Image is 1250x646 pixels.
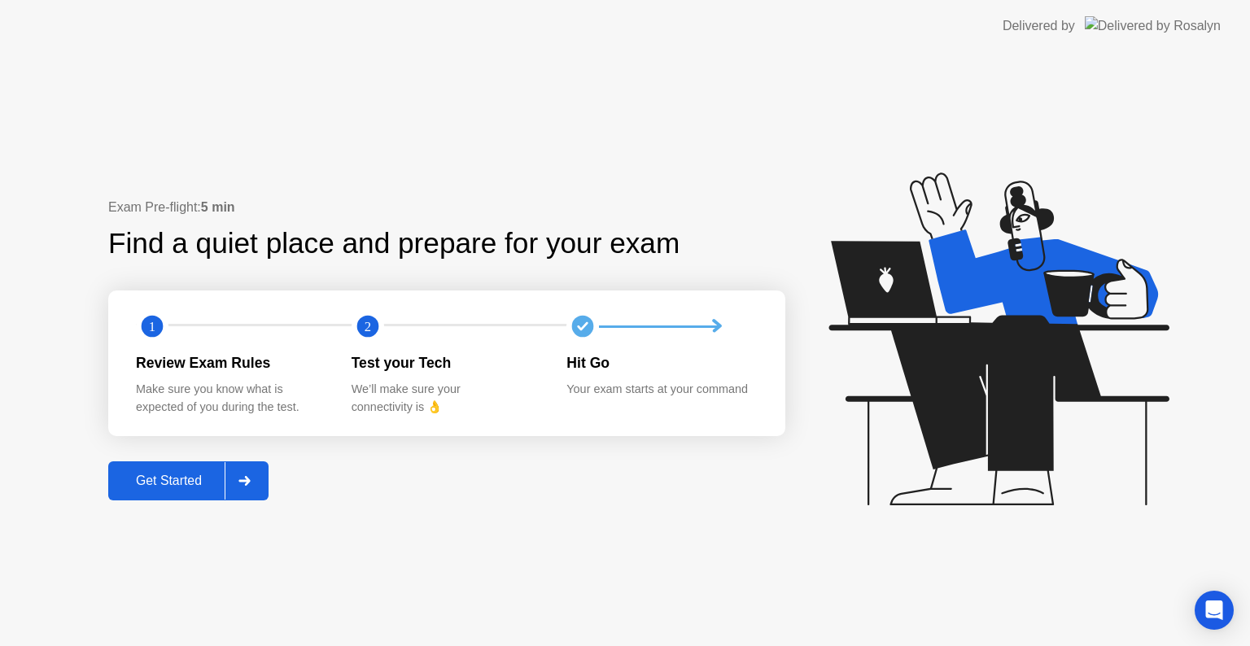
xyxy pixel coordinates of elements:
[566,381,756,399] div: Your exam starts at your command
[352,381,541,416] div: We’ll make sure your connectivity is 👌
[1003,16,1075,36] div: Delivered by
[108,198,785,217] div: Exam Pre-flight:
[201,200,235,214] b: 5 min
[1195,591,1234,630] div: Open Intercom Messenger
[566,352,756,373] div: Hit Go
[352,352,541,373] div: Test your Tech
[365,319,371,334] text: 2
[108,461,269,500] button: Get Started
[113,474,225,488] div: Get Started
[136,352,326,373] div: Review Exam Rules
[136,381,326,416] div: Make sure you know what is expected of you during the test.
[149,319,155,334] text: 1
[108,222,682,265] div: Find a quiet place and prepare for your exam
[1085,16,1221,35] img: Delivered by Rosalyn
